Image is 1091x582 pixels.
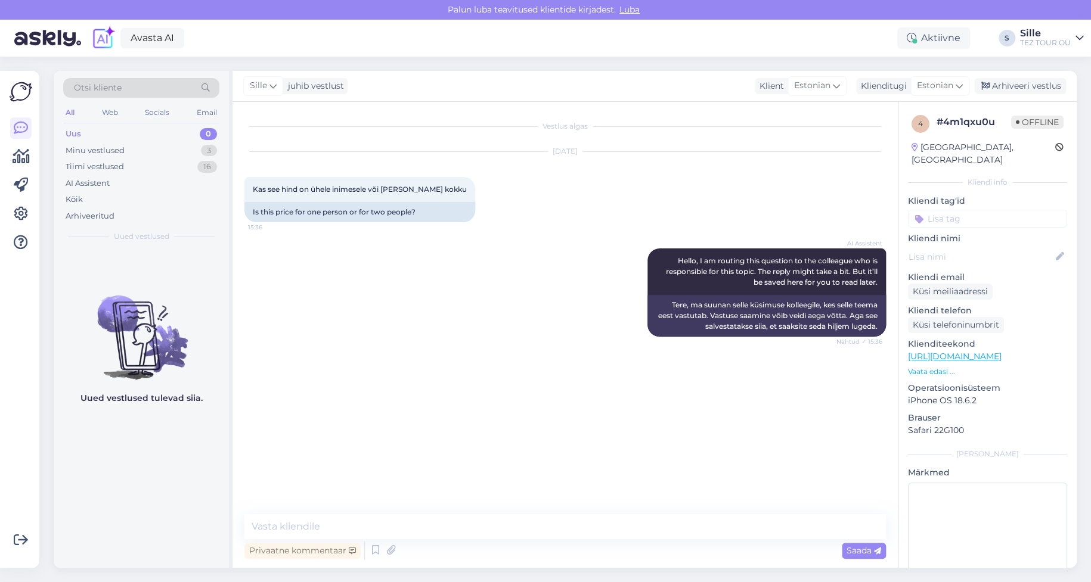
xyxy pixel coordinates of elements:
div: All [63,105,77,120]
img: No chats [54,274,229,381]
a: Avasta AI [120,28,184,48]
div: [PERSON_NAME] [908,449,1067,459]
span: 4 [918,119,923,128]
p: Klienditeekond [908,338,1067,350]
div: Küsi meiliaadressi [908,284,993,300]
div: 16 [197,161,217,173]
span: AI Assistent [838,239,882,248]
div: [GEOGRAPHIC_DATA], [GEOGRAPHIC_DATA] [912,141,1055,166]
div: Is this price for one person or for two people? [244,202,475,222]
span: Offline [1011,116,1064,129]
span: Estonian [917,79,953,92]
span: Kas see hind on ühele inimesele või [PERSON_NAME] kokku [253,185,467,194]
div: 0 [200,128,217,140]
p: Safari 22G100 [908,424,1067,437]
input: Lisa tag [908,210,1067,228]
a: [URL][DOMAIN_NAME] [908,351,1002,362]
span: Otsi kliente [74,82,122,94]
span: 15:36 [248,223,293,232]
div: TEZ TOUR OÜ [1020,38,1071,48]
div: AI Assistent [66,178,110,189]
img: explore-ai [91,26,116,51]
span: Estonian [794,79,830,92]
p: iPhone OS 18.6.2 [908,394,1067,407]
div: # 4m1qxu0u [937,115,1011,129]
p: Kliendi email [908,271,1067,284]
p: Operatsioonisüsteem [908,382,1067,394]
p: Kliendi telefon [908,304,1067,317]
div: Minu vestlused [66,145,125,157]
p: Uued vestlused tulevad siia. [80,392,203,404]
span: Uued vestlused [114,231,169,242]
div: Tiimi vestlused [66,161,124,173]
div: [DATE] [244,146,886,157]
div: Sille [1020,29,1071,38]
span: Hello, I am routing this question to the colleague who is responsible for this topic. The reply m... [666,256,879,287]
img: Askly Logo [10,80,32,103]
div: Arhiveeritud [66,210,114,222]
span: Nähtud ✓ 15:36 [836,337,882,346]
p: Kliendi nimi [908,232,1067,245]
div: Arhiveeri vestlus [974,78,1066,94]
div: Uus [66,128,81,140]
p: Brauser [908,412,1067,424]
div: Klienditugi [856,80,907,92]
div: Kõik [66,194,83,206]
input: Lisa nimi [909,250,1053,263]
div: S [999,30,1015,46]
div: Küsi telefoninumbrit [908,317,1004,333]
div: Tere, ma suunan selle küsimuse kolleegile, kes selle teema eest vastutab. Vastuse saamine võib ve... [647,295,886,337]
p: Märkmed [908,466,1067,479]
div: Web [100,105,120,120]
div: Email [194,105,219,120]
div: Aktiivne [897,27,970,49]
span: Luba [616,4,643,15]
div: 3 [201,145,217,157]
span: Saada [847,545,881,556]
div: Klient [755,80,784,92]
p: Vaata edasi ... [908,366,1067,377]
div: Kliendi info [908,177,1067,188]
div: juhib vestlust [283,80,344,92]
div: Privaatne kommentaar [244,543,361,559]
div: Socials [142,105,172,120]
span: Sille [250,79,267,92]
div: Vestlus algas [244,121,886,132]
p: Kliendi tag'id [908,195,1067,207]
a: SilleTEZ TOUR OÜ [1020,29,1084,48]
